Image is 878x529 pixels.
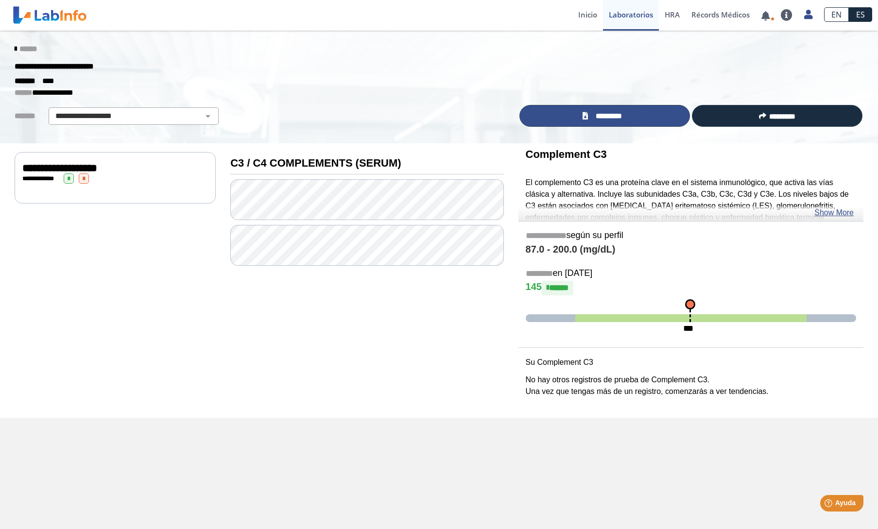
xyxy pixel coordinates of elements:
h5: según su perfil [526,230,856,241]
h4: 145 [526,281,856,295]
a: ES [849,7,872,22]
a: Show More [814,207,854,219]
h5: en [DATE] [526,268,856,279]
b: Complement C3 [526,148,607,160]
iframe: Help widget launcher [792,491,867,518]
p: El complemento C3 es una proteína clave en el sistema inmunológico, que activa las vías clásica y... [526,177,856,223]
p: Su Complement C3 [526,357,856,368]
b: C3 / C4 COMPLEMENTS (SERUM) [230,157,401,169]
a: EN [824,7,849,22]
span: HRA [665,10,680,19]
h4: 87.0 - 200.0 (mg/dL) [526,244,856,256]
p: No hay otros registros de prueba de Complement C3. Una vez que tengas más de un registro, comenza... [526,374,856,397]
